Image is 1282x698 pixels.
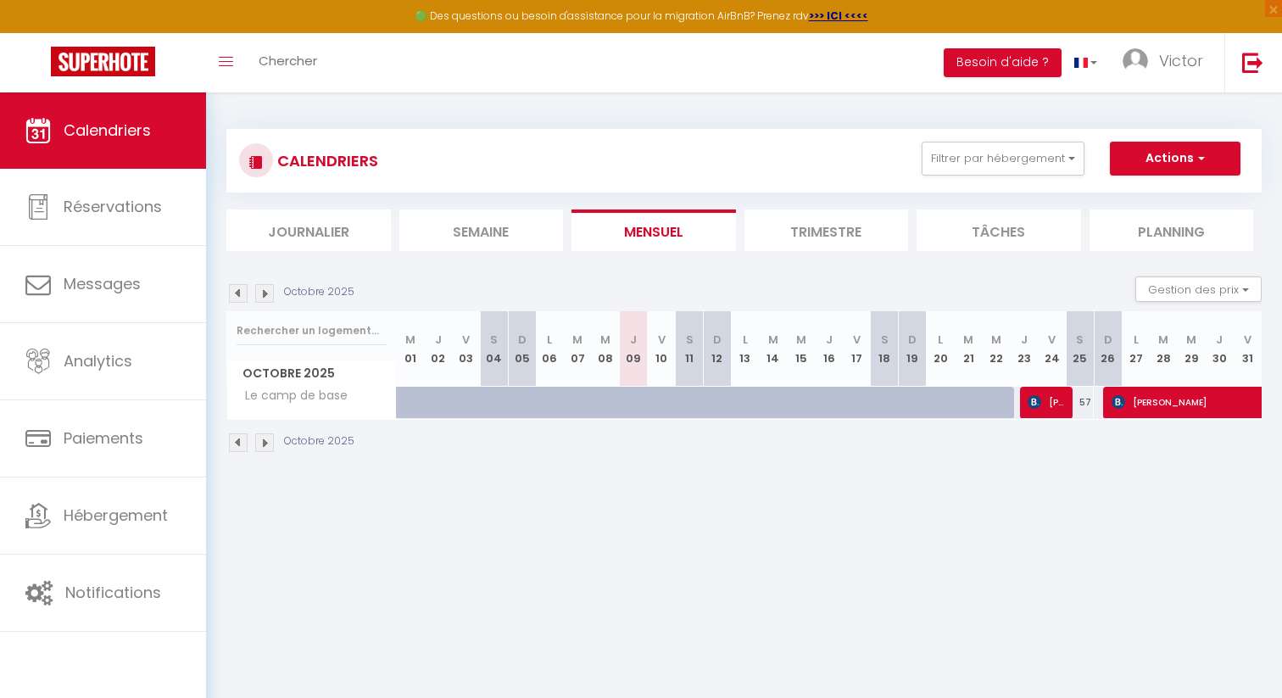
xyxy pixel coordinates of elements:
a: >>> ICI <<<< [809,8,868,23]
span: Analytics [64,350,132,371]
abbr: J [435,332,442,348]
abbr: M [796,332,806,348]
li: Semaine [399,209,564,251]
th: 19 [899,311,927,387]
abbr: S [686,332,694,348]
span: Octobre 2025 [227,361,396,386]
li: Trimestre [744,209,909,251]
abbr: L [743,332,748,348]
th: 18 [871,311,899,387]
th: 08 [592,311,620,387]
abbr: V [462,332,470,348]
th: 14 [759,311,787,387]
span: Messages [64,273,141,294]
abbr: M [405,332,415,348]
abbr: J [630,332,637,348]
span: Réservations [64,196,162,217]
li: Tâches [917,209,1081,251]
th: 10 [648,311,676,387]
abbr: S [881,332,889,348]
abbr: M [572,332,582,348]
th: 21 [955,311,983,387]
p: Octobre 2025 [284,433,354,450]
th: 17 [843,311,871,387]
th: 09 [620,311,648,387]
th: 03 [452,311,480,387]
th: 15 [787,311,815,387]
th: 12 [703,311,731,387]
abbr: M [600,332,610,348]
a: ... Victor [1110,33,1224,92]
abbr: M [768,332,778,348]
span: Hébergement [64,505,168,526]
span: Calendriers [64,120,151,141]
abbr: D [908,332,917,348]
th: 13 [731,311,759,387]
abbr: L [547,332,552,348]
abbr: L [938,332,943,348]
th: 05 [508,311,536,387]
li: Mensuel [571,209,736,251]
abbr: J [826,332,833,348]
abbr: D [713,332,722,348]
th: 16 [815,311,843,387]
button: Besoin d'aide ? [944,48,1062,77]
abbr: S [490,332,498,348]
th: 02 [424,311,452,387]
span: Le camp de base [230,387,352,405]
th: 07 [564,311,592,387]
abbr: M [963,332,973,348]
span: Chercher [259,52,317,70]
span: Paiements [64,427,143,449]
p: Octobre 2025 [284,284,354,300]
th: 22 [983,311,1011,387]
th: 01 [397,311,425,387]
abbr: D [518,332,527,348]
li: Journalier [226,209,391,251]
th: 20 [927,311,955,387]
th: 04 [480,311,508,387]
th: 06 [536,311,564,387]
h3: CALENDRIERS [273,142,378,180]
span: Notifications [65,582,161,603]
th: 11 [676,311,704,387]
input: Rechercher un logement... [237,315,387,346]
button: Filtrer par hébergement [922,142,1084,176]
abbr: V [853,332,861,348]
a: Chercher [246,33,330,92]
img: Super Booking [51,47,155,76]
abbr: V [658,332,666,348]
